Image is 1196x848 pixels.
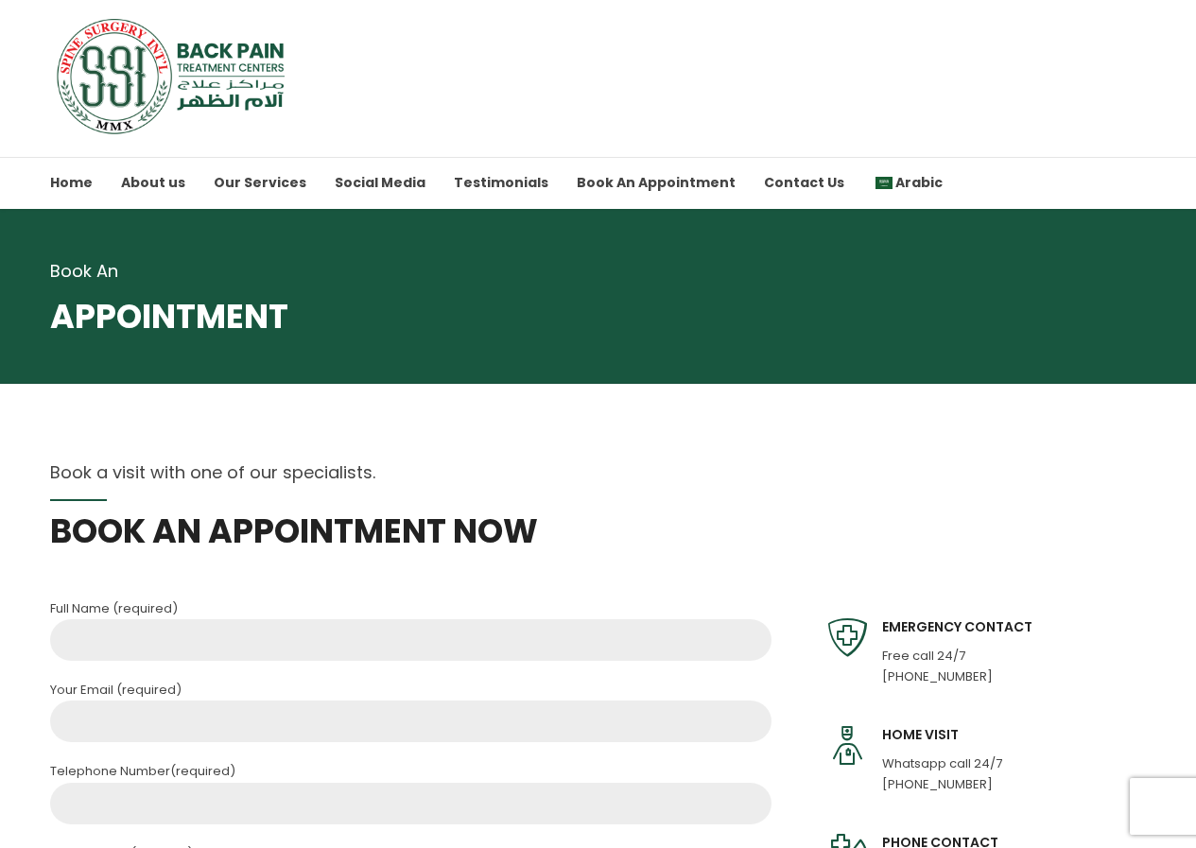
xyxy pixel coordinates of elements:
p: Free call 24/7 [PHONE_NUMBER] [882,646,1032,687]
a: Book An Appointment [577,157,736,209]
a: Social Media [335,157,425,209]
p: Full Name (required) [50,598,771,619]
p: Telephone Number(required) [50,761,771,782]
img: Arabic [875,177,893,190]
a: ArabicArabic [873,157,943,209]
span: EMERGENCY CONTACT [882,618,1032,636]
a: Contact Us [764,157,844,209]
span: HOME VISIT [882,726,1002,744]
img: SSI [50,17,297,135]
span: APPOINTMENT [50,298,1147,336]
a: Testimonials [454,157,548,209]
span: BOOK AN APPOINTMENT NOW [50,512,1147,550]
div: Book a visit with one of our specialists. [50,459,1147,486]
span: Arabic [873,173,943,192]
a: About us [121,157,185,209]
a: Our Services [214,157,306,209]
span: Arabic [895,173,943,192]
a: Home [50,157,93,209]
p: Whatsapp call 24/7 [PHONE_NUMBER] [882,753,1002,795]
p: Your Email (required) [50,680,771,701]
div: Book An [50,258,1147,285]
